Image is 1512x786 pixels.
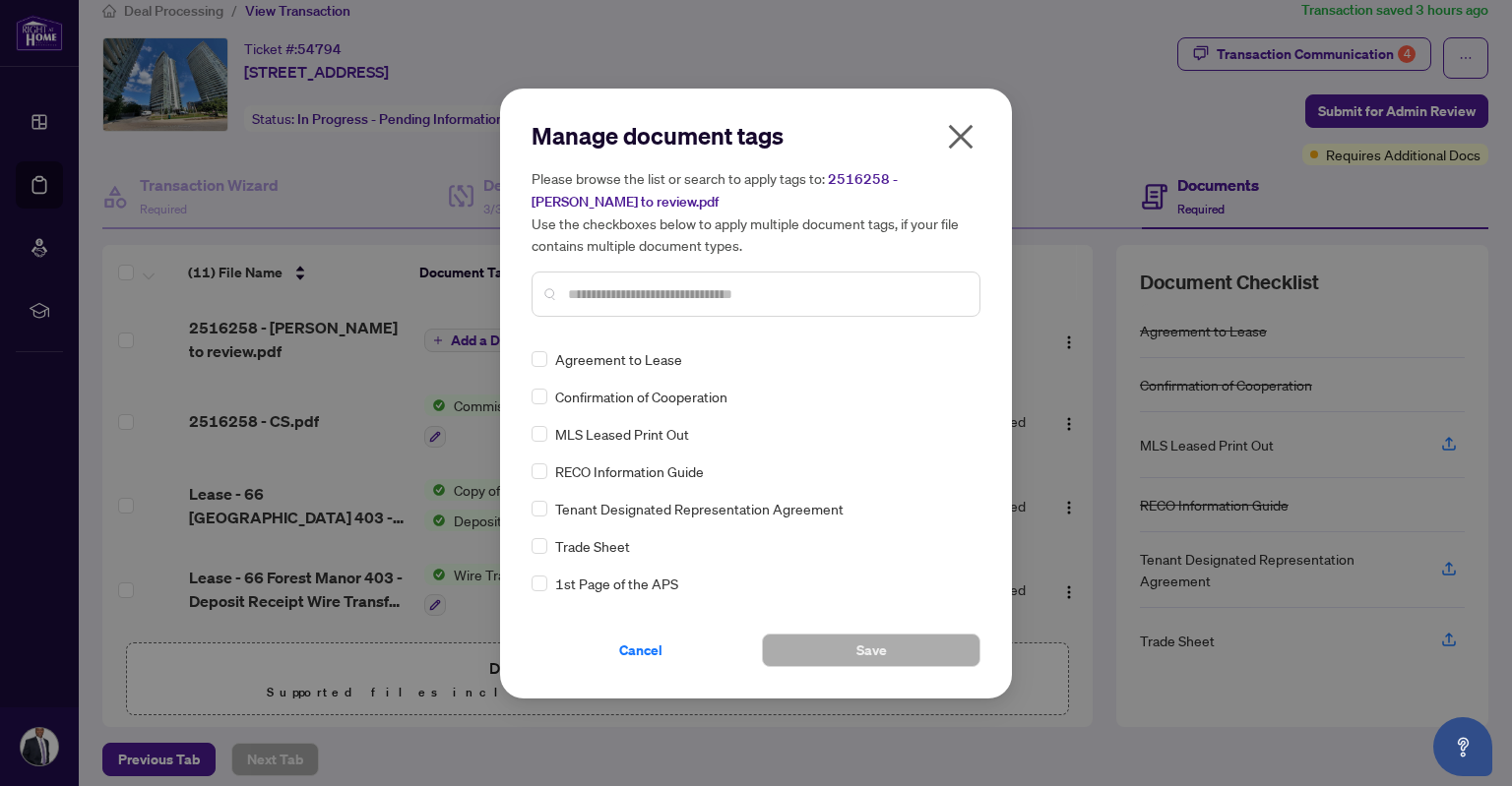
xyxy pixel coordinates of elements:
button: Save [762,634,980,667]
span: close [945,121,976,152]
button: Open asap [1433,717,1492,776]
span: Cancel [619,635,662,666]
span: Agreement to Lease [555,348,682,370]
h5: Please browse the list or search to apply tags to: Use the checkboxes below to apply multiple doc... [532,167,980,256]
span: RECO Information Guide [555,460,704,482]
span: 2516258 - [PERSON_NAME] to review.pdf [532,170,898,211]
span: 1st Page of the APS [555,573,678,594]
h2: Manage document tags [532,120,980,151]
span: Tenant Designated Representation Agreement [555,498,844,519]
button: Cancel [532,634,750,667]
span: MLS Leased Print Out [555,423,689,445]
span: Trade Sheet [555,535,630,557]
span: Confirmation of Cooperation [555,386,727,407]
